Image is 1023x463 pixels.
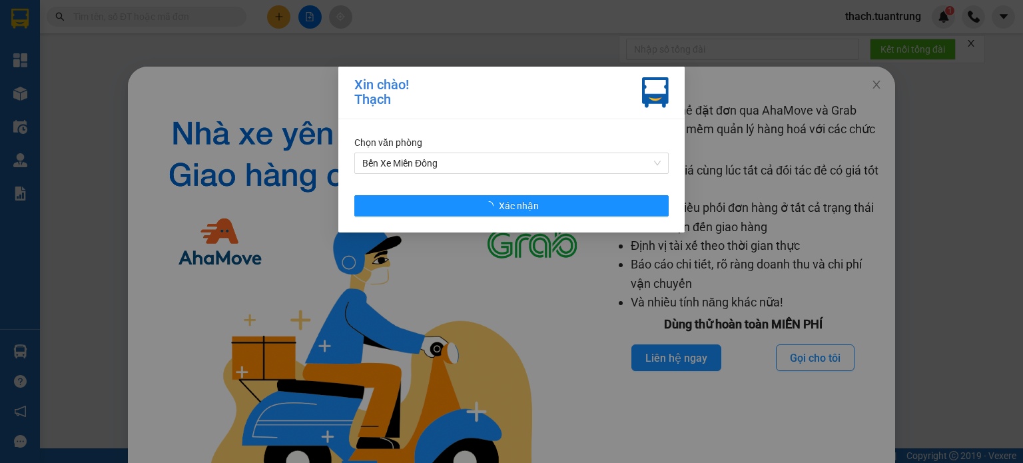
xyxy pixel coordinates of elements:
[484,201,499,211] span: loading
[354,135,669,150] div: Chọn văn phòng
[354,77,409,108] div: Xin chào! Thạch
[354,195,669,217] button: Xác nhận
[642,77,669,108] img: vxr-icon
[499,199,539,213] span: Xác nhận
[362,153,661,173] span: Bến Xe Miền Đông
